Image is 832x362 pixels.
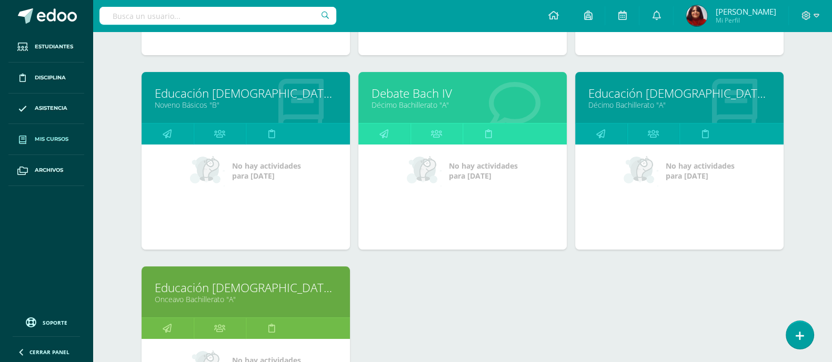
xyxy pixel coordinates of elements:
a: Debate Bach IV [372,85,554,101]
span: Disciplina [35,74,66,82]
a: Archivos [8,155,84,186]
a: Estudiantes [8,32,84,63]
a: Noveno Básicos "B" [155,100,337,110]
a: Educación [DEMOGRAPHIC_DATA][PERSON_NAME] [155,85,337,101]
span: Soporte [43,319,67,326]
a: Educación [DEMOGRAPHIC_DATA][PERSON_NAME] V [155,280,337,296]
a: Décimo Bachillerato "A" [372,100,554,110]
img: no_activities_small.png [407,155,442,187]
input: Busca un usuario... [99,7,336,25]
span: Mi Perfil [715,16,776,25]
a: Educación [DEMOGRAPHIC_DATA][PERSON_NAME] IV [588,85,770,101]
span: Asistencia [35,104,67,112]
a: Mis cursos [8,124,84,155]
span: No hay actividades para [DATE] [666,161,735,181]
span: Archivos [35,166,63,174]
a: Soporte [13,315,80,329]
img: no_activities_small.png [624,155,658,187]
span: Estudiantes [35,43,73,51]
img: no_activities_small.png [190,155,225,187]
a: Onceavo Bachillerato "A" [155,294,337,304]
a: Asistencia [8,94,84,125]
span: [PERSON_NAME] [715,6,776,17]
img: d248c094c19dab2ae85806b15bf65b8b.png [686,5,707,26]
span: No hay actividades para [DATE] [232,161,301,181]
span: Mis cursos [35,135,68,143]
span: Cerrar panel [29,348,69,356]
a: Disciplina [8,63,84,94]
a: Décimo Bachillerato "A" [588,100,770,110]
span: No hay actividades para [DATE] [449,161,518,181]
